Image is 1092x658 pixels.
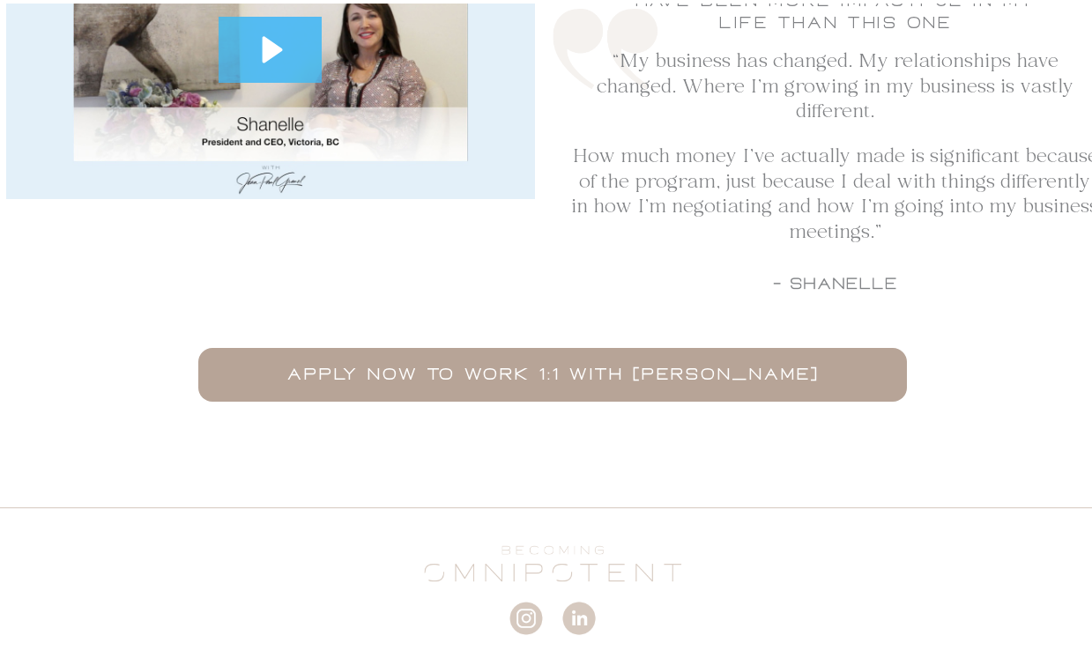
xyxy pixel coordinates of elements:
a: Apply Now To Work 1:1 with [PERSON_NAME] [198,344,907,399]
button: Play Video: Shanelle testimonial - The Omnipotent [219,13,322,79]
span: Apply Now To Work 1:1 with [PERSON_NAME] [286,362,819,381]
